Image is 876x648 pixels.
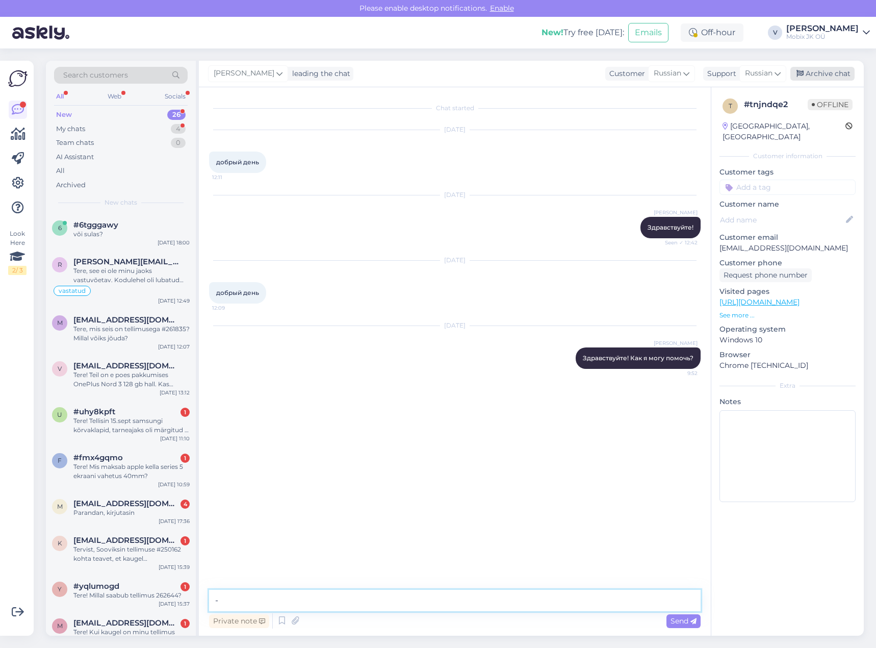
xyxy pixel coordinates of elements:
div: 0 [171,138,186,148]
div: Web [106,90,123,103]
div: My chats [56,124,85,134]
span: Enable [487,4,517,13]
div: [DATE] 12:07 [158,343,190,351]
span: 9:52 [659,369,698,377]
div: Tere! Kui kaugel on minu tellimus #262644? Leht [PERSON_NAME] 1...5 tööpäeva, aga seni pole ühend... [73,628,190,646]
div: 1 [181,408,190,417]
span: f [58,457,62,464]
p: [EMAIL_ADDRESS][DOMAIN_NAME] [719,243,856,254]
div: AI Assistant [56,152,94,162]
span: Seen ✓ 12:42 [659,239,698,246]
span: Russian [745,68,772,79]
span: добрый день [216,158,259,166]
span: m [57,503,63,510]
input: Add name [720,214,844,226]
button: Emails [628,23,668,42]
span: vastatud [59,288,86,294]
div: [DATE] 17:36 [159,517,190,525]
span: r [58,261,62,268]
span: Search customers [63,70,128,81]
span: [PERSON_NAME] [214,68,274,79]
div: 4 [171,124,186,134]
span: [PERSON_NAME] [654,339,698,347]
div: Archived [56,180,86,190]
p: Customer email [719,232,856,243]
span: v [58,365,62,372]
span: 12:11 [212,173,250,181]
b: New! [542,28,563,37]
div: Tere! Teil on e poes pakkumises OnePlus Nord 3 128 gb hall. Kas saadavus on tõesti reaalne, milli... [73,370,190,389]
div: [DATE] [209,321,701,330]
div: Team chats [56,138,94,148]
span: u [57,411,62,418]
textarea: - [209,590,701,611]
div: [DATE] 11:10 [160,435,190,442]
span: New chats [105,198,137,207]
div: [GEOGRAPHIC_DATA], [GEOGRAPHIC_DATA] [723,121,845,142]
p: Chrome [TECHNICAL_ID] [719,360,856,371]
div: [DATE] 10:59 [158,481,190,488]
p: Customer tags [719,167,856,178]
span: Offline [808,99,853,110]
span: добрый день [216,289,259,296]
div: 2 / 3 [8,266,27,275]
div: Look Here [8,229,27,275]
div: Support [703,68,736,79]
div: 1 [181,454,190,463]
div: [DATE] [209,256,701,265]
div: # tnjndqe2 [744,98,808,111]
a: [PERSON_NAME]Mobix JK OÜ [786,24,870,41]
div: Tere! Tellisin 15.sept samsungi kõrvaklapid, tarneajaks oli märgitud 1-5 tööpäeva, Kuna olid mõel... [73,416,190,435]
div: All [56,166,65,176]
div: Chat started [209,104,701,113]
span: y [58,585,62,593]
div: Extra [719,381,856,390]
span: #6tgggawy [73,220,118,230]
div: Tere, mis seis on tellimusega #261835? Millal võiks jõuda? [73,325,190,343]
span: Здравствуйте! Как я могу помочь? [583,354,693,362]
div: 4 [181,500,190,509]
div: Try free [DATE]: [542,27,624,39]
p: Customer name [719,199,856,210]
div: 26 [167,110,186,120]
div: [DATE] 15:39 [159,563,190,571]
div: 1 [181,619,190,628]
span: madispp@gmail.com [73,618,179,628]
span: 12:09 [212,304,250,312]
p: Customer phone [719,258,856,268]
div: Parandan, kirjutasin [73,508,190,517]
span: m [57,622,63,630]
div: Private note [209,614,269,628]
p: Windows 10 [719,335,856,345]
p: See more ... [719,311,856,320]
span: Send [671,616,697,626]
span: madisespam@gmail.com [73,315,179,325]
div: leading the chat [288,68,350,79]
div: Tere! Millal saabub tellimus 262644? [73,591,190,600]
div: New [56,110,72,120]
div: 1 [181,536,190,545]
p: Operating system [719,324,856,335]
div: Tervist, Sooviksin tellimuse #250162 kohta teavet, et kaugel [PERSON_NAME] on ja kas olete [PERSO... [73,545,190,563]
div: 1 [181,582,190,591]
p: Visited pages [719,286,856,297]
div: [PERSON_NAME] [786,24,859,33]
span: k [58,539,62,547]
span: [PERSON_NAME] [654,209,698,216]
div: Off-hour [681,23,743,42]
div: Tere! Mis maksab apple kella series 5 ekraani vahetus 40mm? [73,462,190,481]
div: Request phone number [719,268,812,282]
span: m [57,319,63,327]
div: All [54,90,66,103]
div: Mobix JK OÜ [786,33,859,41]
div: või sulas? [73,230,190,239]
span: rene.rajaste@mail.ee [73,257,179,266]
div: [DATE] 15:37 [159,600,190,608]
span: kunterpartel@gmail.com [73,536,179,545]
span: #uhy8kpft [73,407,115,416]
div: V [768,26,782,40]
span: 6 [58,224,62,232]
span: t [729,102,732,110]
div: [DATE] [209,125,701,134]
span: #fmx4gqmo [73,453,123,462]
